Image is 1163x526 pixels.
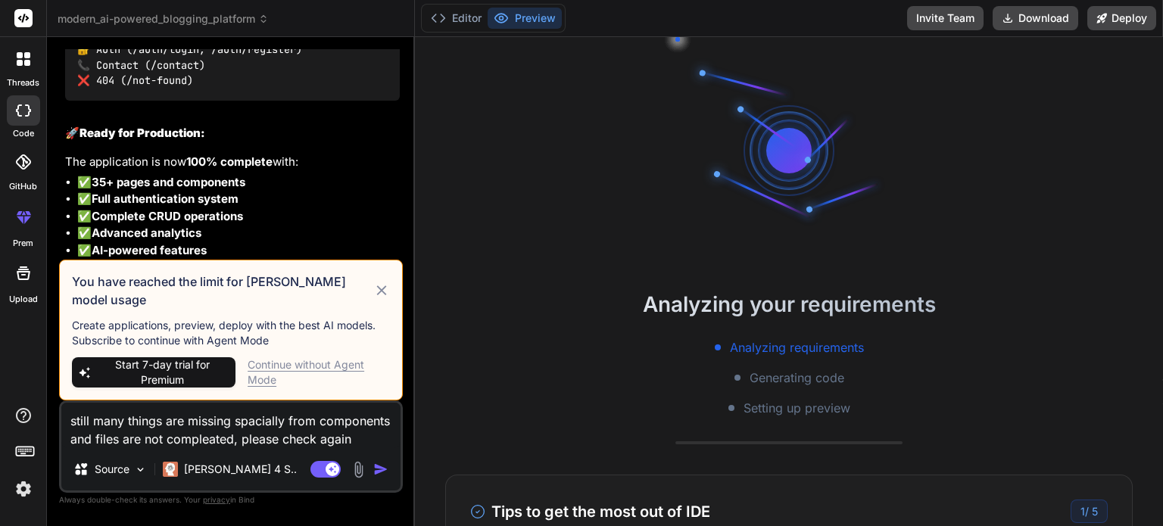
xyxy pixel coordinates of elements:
li: ✅ [77,225,400,242]
label: GitHub [9,180,37,193]
span: 5 [1092,505,1098,518]
span: 1 [1080,505,1085,518]
p: Create applications, preview, deploy with the best AI models. Subscribe to continue with Agent Mode [72,318,390,348]
li: ✅ [77,208,400,226]
span: Analyzing requirements [730,338,864,356]
button: Download [993,6,1078,30]
strong: 35+ pages and components [92,175,245,189]
p: Source [95,462,129,477]
img: settings [11,476,36,502]
li: ✅ [77,174,400,191]
img: Claude 4 Sonnet [163,462,178,477]
li: ✅ [77,242,400,260]
label: code [13,127,34,140]
div: / [1071,500,1108,523]
h3: You have reached the limit for [PERSON_NAME] model usage [72,272,373,309]
h2: 🚀 [65,125,400,142]
button: Editor [425,8,488,29]
span: Generating code [750,369,844,387]
img: attachment [350,461,367,478]
strong: Complete CRUD operations [92,209,243,223]
strong: Full authentication system [92,191,239,206]
button: Invite Team [907,6,984,30]
textarea: still many things are missing spacially from components and files are not compleated, please chec... [61,403,401,448]
label: prem [13,237,33,250]
strong: AI-powered features [92,243,207,257]
span: Setting up preview [744,399,850,417]
img: icon [373,462,388,477]
button: Deploy [1087,6,1156,30]
li: ✅ [77,191,400,208]
button: Start 7-day trial for Premium [72,357,235,387]
span: Start 7-day trial for Premium [95,357,229,387]
strong: Advanced analytics [92,226,201,240]
label: Upload [9,293,38,306]
label: threads [7,76,39,89]
h3: Tips to get the most out of IDE [470,500,710,523]
img: Pick Models [134,463,147,476]
strong: Ready for Production: [80,126,205,140]
li: ✅ [77,259,400,276]
h2: Analyzing your requirements [415,288,1163,320]
span: privacy [203,495,230,504]
p: [PERSON_NAME] 4 S.. [184,462,297,477]
div: Continue without Agent Mode [248,357,390,387]
strong: 100% complete [186,154,273,169]
p: Always double-check its answers. Your in Bind [59,493,403,507]
span: modern_ai-powered_blogging_platform [58,11,269,26]
p: The application is now with: [65,154,400,171]
button: Preview [488,8,562,29]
